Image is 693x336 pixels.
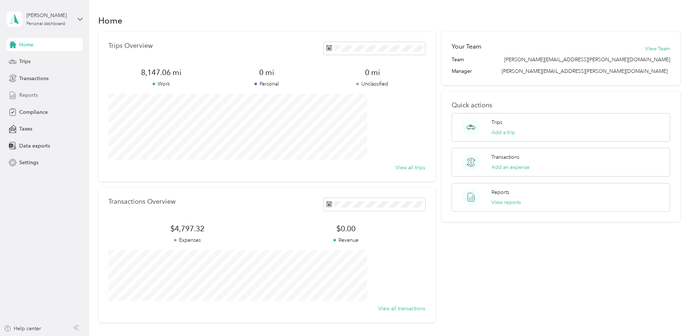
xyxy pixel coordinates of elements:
h2: Your Team [452,42,481,51]
span: Compliance [19,108,48,116]
span: 8,147.06 mi [108,67,214,78]
button: View reports [491,199,521,206]
span: $0.00 [267,224,425,234]
p: Expenses [108,236,267,244]
div: [PERSON_NAME] [26,12,72,19]
p: Personal [214,80,319,88]
span: Transactions [19,75,49,82]
button: View all trips [395,164,425,171]
button: View all transactions [378,305,425,312]
p: Revenue [267,236,425,244]
span: Settings [19,159,38,166]
h1: Home [98,17,123,24]
span: 0 mi [320,67,425,78]
span: Manager [452,67,472,75]
p: Quick actions [452,101,670,109]
p: Work [108,80,214,88]
p: Transactions Overview [108,198,175,206]
p: Transactions [491,153,519,161]
span: [PERSON_NAME][EMAIL_ADDRESS][PERSON_NAME][DOMAIN_NAME] [504,56,670,63]
div: Personal dashboard [26,22,65,26]
p: Unclassified [320,80,425,88]
span: Home [19,41,33,49]
button: Add an expense [491,163,530,171]
span: $4,797.32 [108,224,267,234]
p: Trips [491,119,502,126]
button: Add a trip [491,129,515,136]
span: Reports [19,91,38,99]
span: Data exports [19,142,50,150]
span: Taxes [19,125,32,133]
span: Trips [19,58,30,65]
p: Trips Overview [108,42,153,50]
span: Team [452,56,464,63]
button: Help center [4,325,41,332]
span: 0 mi [214,67,319,78]
button: View Team [645,45,670,53]
iframe: Everlance-gr Chat Button Frame [652,295,693,336]
span: [PERSON_NAME][EMAIL_ADDRESS][PERSON_NAME][DOMAIN_NAME] [502,68,668,74]
p: Reports [491,188,509,196]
